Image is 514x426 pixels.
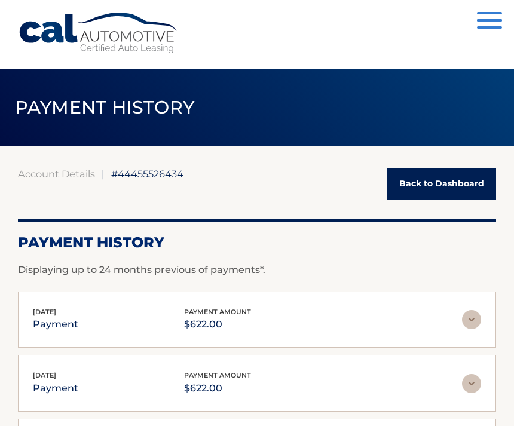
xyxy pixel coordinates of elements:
span: PAYMENT HISTORY [15,96,195,118]
button: Menu [477,12,502,32]
span: [DATE] [33,371,56,379]
p: $622.00 [184,380,251,397]
a: Cal Automotive [18,12,179,54]
span: | [102,168,105,180]
a: Back to Dashboard [387,168,496,200]
a: Account Details [18,168,95,180]
p: payment [33,316,78,333]
p: $622.00 [184,316,251,333]
span: #44455526434 [111,168,183,180]
img: accordion-rest.svg [462,374,481,393]
span: [DATE] [33,308,56,316]
span: payment amount [184,308,251,316]
img: accordion-rest.svg [462,310,481,329]
h2: Payment History [18,234,496,252]
p: payment [33,380,78,397]
p: Displaying up to 24 months previous of payments*. [18,263,496,277]
span: payment amount [184,371,251,379]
